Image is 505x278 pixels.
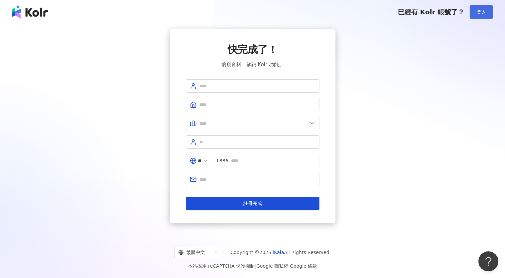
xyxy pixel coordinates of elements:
[256,263,288,269] a: Google 隱私權
[186,197,319,210] button: 註冊完成
[228,43,278,57] span: 快完成了！
[288,263,290,269] span: |
[290,263,317,269] a: Google 條款
[470,5,493,19] button: 登入
[178,247,212,258] div: 繁體中文
[12,5,48,19] img: logo
[216,157,228,164] span: +886
[188,262,317,270] span: 本站採用 reCAPTCHA 保護機制
[477,9,486,15] span: 登入
[255,263,256,269] span: |
[221,61,284,69] span: 填寫資料，解鎖 Kolr 功能。
[478,251,498,271] iframe: Help Scout Beacon - Open
[273,250,284,255] a: iKala
[230,248,331,256] span: Copyright © 2025 All Rights Reserved.
[398,8,464,16] span: 已經有 Kolr 帳號了？
[243,201,262,206] span: 註冊完成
